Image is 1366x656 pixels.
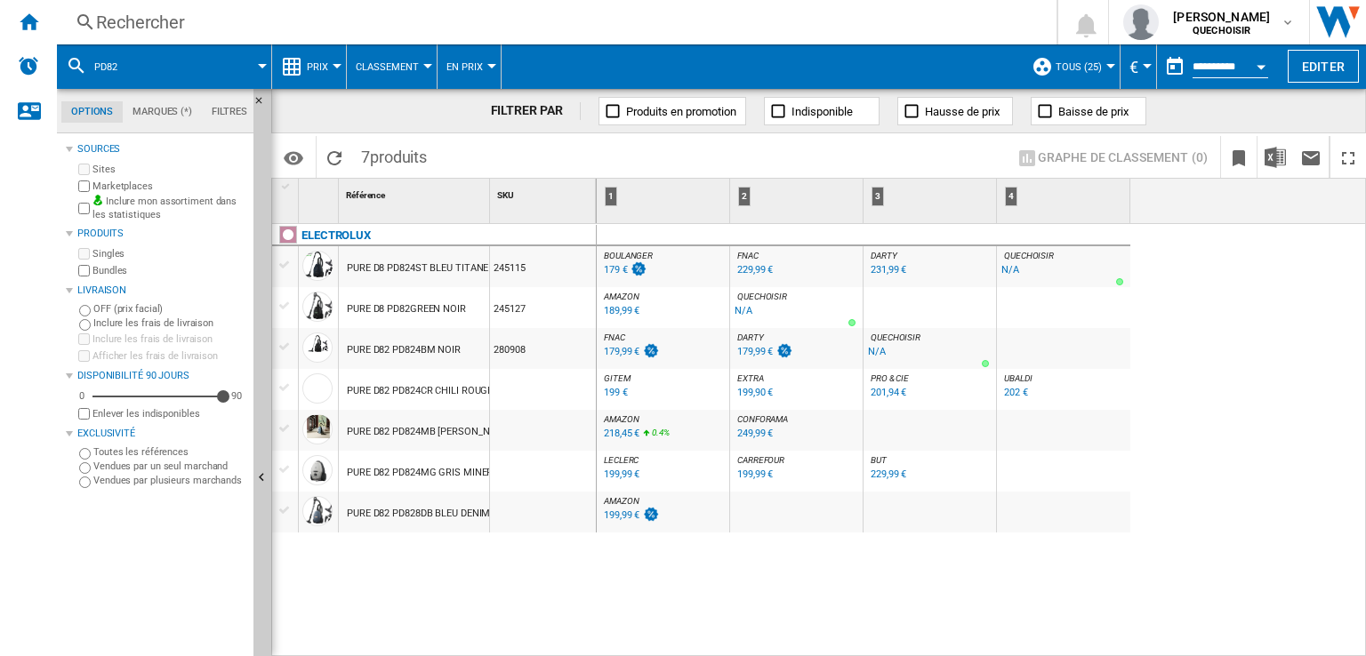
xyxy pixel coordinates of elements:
div: Mise à jour : vendredi 29 août 2025 02:18 [868,261,906,279]
input: Inclure mon assortiment dans les statistiques [78,197,90,220]
div: Mise à jour : vendredi 29 août 2025 01:55 [601,384,628,402]
div: AMAZON 218,45 € 0.4% [600,414,726,455]
div: 218,45 € [604,428,639,439]
button: Envoyer ce rapport par email [1293,136,1329,178]
div: Mise à jour : vendredi 29 août 2025 05:45 [735,466,773,484]
button: Hausse de prix [897,97,1013,125]
div: LECLERC 199,99 € [600,455,726,496]
div: 229,99 € [737,264,773,276]
span: produits [370,148,427,166]
span: Baisse de prix [1058,105,1129,118]
div: PURE D82 PD824MB [PERSON_NAME] BLEU [347,412,538,452]
img: promotionV3.png [642,507,660,522]
span: PRO & CIE [871,373,909,383]
span: AMAZON [604,292,639,301]
input: Afficher les frais de livraison [78,408,90,420]
div: Classement [356,44,428,89]
div: EXTRA 199,90 € [734,373,859,414]
div: 199,99 € [737,468,773,480]
div: Disponibilité 90 Jours [77,369,246,383]
div: Sort None [494,179,596,206]
span: 0.4 [652,428,663,437]
div: DARTY 231,99 € [867,251,992,292]
label: Marketplaces [92,180,246,193]
div: Mise à jour : vendredi 29 août 2025 01:42 [735,261,773,279]
div: Mise à jour : vendredi 29 août 2025 04:22 [1001,384,1028,402]
div: DARTY 179,99 € [734,332,859,373]
button: Produits en promotion [599,97,746,125]
div: QUECHOISIR N/A [734,292,859,332]
span: BUT [871,455,887,465]
div: GITEM 199 € [600,373,726,414]
b: QUECHOISIR [1193,25,1250,36]
label: Sites [92,163,246,176]
span: [PERSON_NAME] [1173,8,1270,26]
button: € [1129,44,1147,89]
img: profile.jpg [1123,4,1159,40]
div: Sélectionnez 1 à 3 sites en cliquant sur les cellules afin d'afficher un graphe de classement [1004,136,1221,179]
input: Inclure les frais de livraison [79,319,91,331]
button: Baisse de prix [1031,97,1146,125]
div: 0 [75,389,89,403]
div: SKU Sort None [494,179,596,206]
div: Mise à jour : vendredi 29 août 2025 00:17 [601,507,660,524]
button: md-calendar [1157,49,1193,84]
div: Mise à jour : vendredi 29 août 2025 04:57 [735,425,773,443]
div: Produits [77,227,246,241]
label: Vendues par plusieurs marchands [93,474,246,487]
div: 229,99 € [871,468,906,480]
div: Mise à jour : vendredi 29 août 2025 01:22 [601,302,639,320]
div: 231,99 € [871,264,906,276]
span: Classement [356,61,419,73]
label: Enlever les indisponibles [92,407,246,420]
div: Prix [281,44,337,89]
input: Inclure les frais de livraison [78,333,90,345]
div: N/A [1001,261,1019,279]
span: DARTY [871,251,897,260]
div: Sort None [342,179,489,206]
img: excel-24x24.png [1265,147,1286,168]
div: PRO & CIE 201,94 € [867,373,992,414]
span: PD82 [94,61,117,73]
div: Sort None [302,179,338,206]
div: 3 [867,179,996,223]
input: OFF (prix facial) [79,305,91,316]
div: FNAC 179,99 € [600,332,726,373]
div: Mise à jour : vendredi 29 août 2025 08:37 [868,384,906,402]
button: PD82 [94,44,135,89]
input: Afficher les frais de livraison [78,350,90,362]
div: Mise à jour : vendredi 29 août 2025 04:19 [601,466,639,484]
div: Exclusivité [77,427,246,441]
div: 202 € [1004,387,1028,398]
img: promotionV3.png [775,343,793,358]
label: Inclure les frais de livraison [92,332,246,346]
md-menu: Currency [1121,44,1157,89]
div: 245115 [490,246,596,287]
button: Open calendar [1245,48,1277,80]
div: En Prix [446,44,492,89]
div: FILTRER PAR [491,102,582,120]
span: SKU [497,190,514,200]
md-tab-item: Options [61,101,123,123]
div: Mise à jour : vendredi 29 août 2025 00:36 [601,261,647,279]
label: Afficher les frais de livraison [92,349,246,363]
label: Singles [92,247,246,260]
span: CONFORAMA [737,414,788,424]
button: Prix [307,44,337,89]
div: Sources [77,142,246,156]
label: Bundles [92,264,246,277]
label: Inclure mon assortiment dans les statistiques [92,195,246,222]
input: Marketplaces [78,180,90,192]
img: alerts-logo.svg [18,55,39,76]
span: QUECHOISIR [737,292,787,301]
label: OFF (prix facial) [93,302,246,316]
img: promotionV3.png [630,261,647,276]
div: 1 [600,179,729,223]
span: CARREFOUR [737,455,784,465]
div: PURE D8 PD82GREEN NOIR [347,289,466,330]
i: % [650,425,661,446]
div: 199 € [604,387,628,398]
span: FNAC [604,332,625,342]
span: En Prix [446,61,483,73]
